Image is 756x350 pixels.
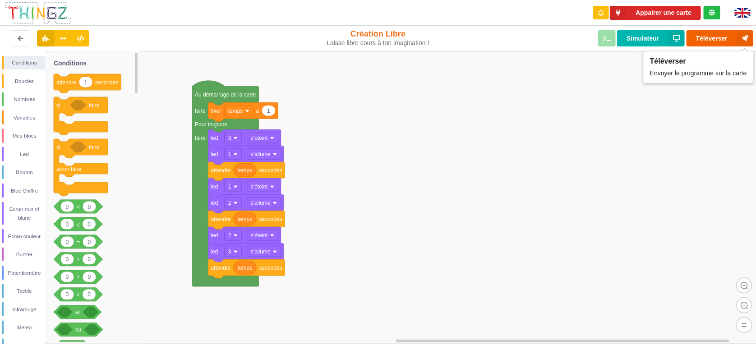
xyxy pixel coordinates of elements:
[56,79,76,86] text: attendre
[211,167,231,174] text: attendre
[251,200,271,206] text: s'allume
[77,274,80,281] text: >
[66,221,69,228] text: 0
[238,167,253,174] text: temps
[56,102,60,109] text: si
[66,257,69,263] text: 0
[4,77,45,86] div: Boucles
[77,239,80,245] text: =
[77,221,80,228] text: ≤
[4,323,45,332] div: Météo
[4,232,45,241] div: Écran couleur
[195,92,256,98] text: Au démarrage de la carte
[4,268,45,277] div: Potentiomètre
[259,265,282,271] text: secondes
[228,200,231,206] text: 2
[195,108,206,114] text: faire
[313,29,443,47] div: Création Libre
[211,216,231,222] text: attendre
[77,292,80,298] text: ≠
[77,257,80,263] text: ≥
[259,167,282,174] text: secondes
[89,102,100,109] text: faire
[77,204,80,210] text: <
[267,108,270,114] text: 1
[313,39,443,47] div: Laisse libre cours à ton imagination !
[211,151,218,157] text: led
[251,232,268,239] text: s'éteint
[228,184,231,190] text: 1
[66,274,69,281] text: 0
[66,292,69,298] text: 0
[211,249,218,255] text: led
[704,6,720,19] div: Tu es connecté au serveur de création de Thingz
[211,135,218,141] text: led
[4,168,45,177] div: Bouton
[211,184,218,190] text: led
[259,216,282,222] text: secondes
[687,30,753,46] button: Téléverser
[211,232,218,239] text: led
[89,144,100,151] text: faire
[56,166,82,172] text: sinon faire
[228,108,243,114] text: temps
[4,286,45,295] div: Tactile
[211,200,218,206] text: led
[88,204,91,210] text: 0
[75,309,80,316] text: et
[4,150,45,159] div: Led
[4,305,45,314] div: Infrarouge
[251,249,271,255] text: s'allume
[228,135,231,141] text: 3
[195,121,227,128] text: Pour toujours
[238,216,253,222] text: temps
[228,151,231,157] text: 1
[88,239,91,245] text: 0
[88,274,91,281] text: 0
[195,135,206,141] text: faire
[617,30,685,46] button: Simulateur
[228,249,231,255] text: 3
[56,144,60,151] text: si
[228,232,231,239] text: 2
[4,250,45,259] div: Buzzer
[95,79,118,86] text: secondes
[66,239,69,245] text: 0
[84,79,88,86] text: 1
[75,327,81,333] text: ou
[66,204,69,210] text: 0
[256,108,259,114] text: à
[4,1,72,25] img: thingz_logo.png
[650,57,747,65] div: Téléverser
[88,221,91,228] text: 0
[4,204,45,222] div: Ecran noir et blanc
[4,113,45,122] div: Variables
[251,135,268,141] text: s'éteint
[4,95,45,104] div: Nombres
[650,65,747,78] div: Envoyer le programme sur la carte
[4,186,45,195] div: Bloc Chiffre
[211,108,221,114] text: fixer
[4,58,45,67] div: Conditions
[251,184,268,190] text: s'éteint
[88,292,91,298] text: 0
[54,60,87,67] text: Conditions
[88,257,91,263] text: 0
[211,265,231,271] text: attendre
[610,6,701,20] button: Appairer une carte
[4,131,45,140] div: Mes blocs
[735,8,751,18] img: gb.png
[251,151,271,157] text: s'allume
[238,265,253,271] text: temps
